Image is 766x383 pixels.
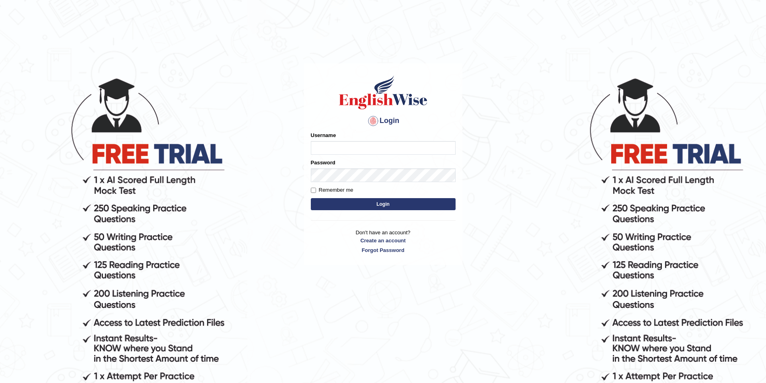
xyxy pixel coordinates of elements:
[311,237,456,244] a: Create an account
[311,246,456,254] a: Forgot Password
[311,229,456,254] p: Don't have an account?
[311,188,316,193] input: Remember me
[311,159,335,166] label: Password
[311,131,336,139] label: Username
[311,198,456,210] button: Login
[311,186,353,194] label: Remember me
[311,115,456,127] h4: Login
[337,74,429,111] img: Logo of English Wise sign in for intelligent practice with AI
